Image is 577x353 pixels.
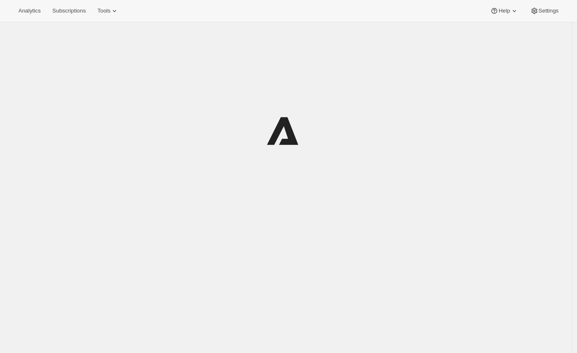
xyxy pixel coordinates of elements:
button: Analytics [13,5,46,17]
button: Tools [92,5,124,17]
span: Analytics [18,8,41,14]
span: Tools [97,8,110,14]
span: Settings [539,8,559,14]
button: Help [485,5,523,17]
button: Settings [525,5,564,17]
button: Subscriptions [47,5,91,17]
span: Subscriptions [52,8,86,14]
span: Help [498,8,510,14]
